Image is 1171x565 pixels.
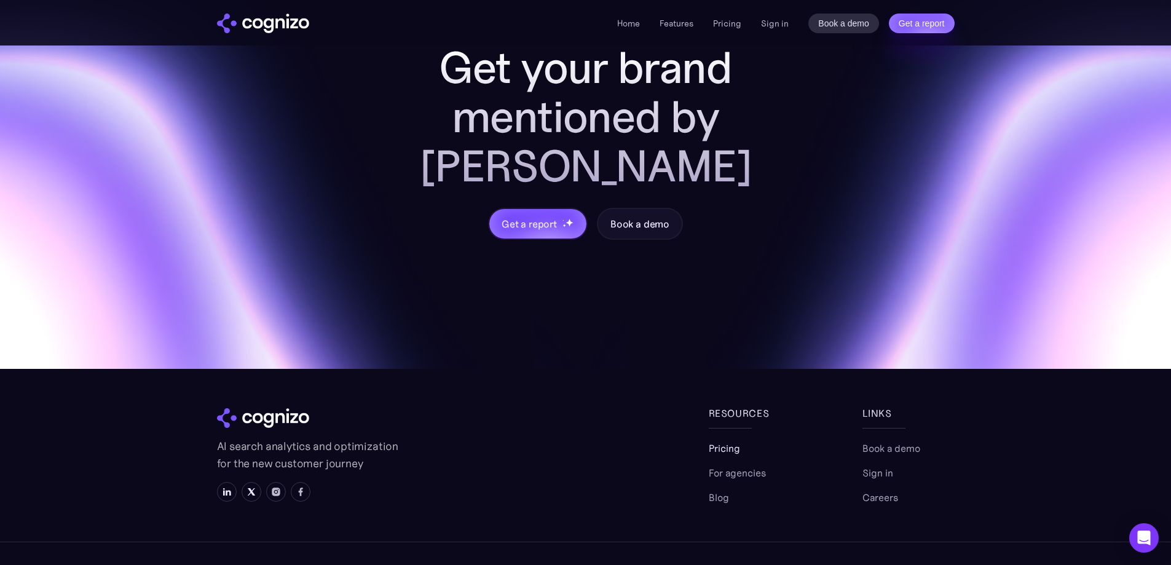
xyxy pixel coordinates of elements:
[862,441,920,456] a: Book a demo
[488,208,588,240] a: Get a reportstarstarstar
[889,14,955,33] a: Get a report
[862,465,893,480] a: Sign in
[713,18,741,29] a: Pricing
[709,441,740,456] a: Pricing
[562,219,564,221] img: star
[217,408,309,428] img: cognizo logo
[862,406,955,421] div: links
[761,16,789,31] a: Sign in
[562,224,567,228] img: star
[217,14,309,33] a: home
[617,18,640,29] a: Home
[217,14,309,33] img: cognizo logo
[610,216,669,231] div: Book a demo
[597,208,683,240] a: Book a demo
[502,216,557,231] div: Get a report
[566,218,574,226] img: star
[808,14,879,33] a: Book a demo
[246,487,256,497] img: X icon
[709,465,766,480] a: For agencies
[217,438,401,472] p: AI search analytics and optimization for the new customer journey
[1129,523,1159,553] div: Open Intercom Messenger
[222,487,232,497] img: LinkedIn icon
[862,490,898,505] a: Careers
[660,18,693,29] a: Features
[389,43,783,191] h2: Get your brand mentioned by [PERSON_NAME]
[709,406,801,421] div: Resources
[709,490,729,505] a: Blog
